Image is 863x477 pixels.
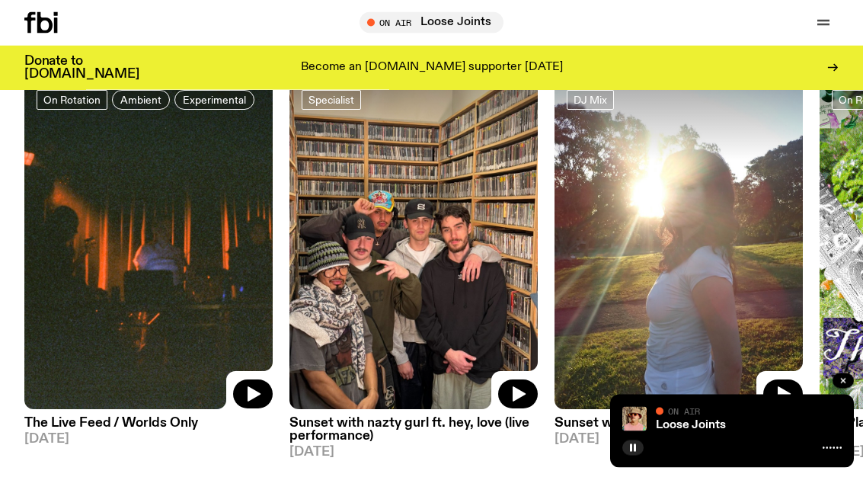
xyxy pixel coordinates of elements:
span: [DATE] [289,447,538,459]
span: Tune in live [376,17,496,28]
button: On AirLoose Joints [360,12,503,34]
a: Specialist [302,91,361,110]
h3: Donate to [DOMAIN_NAME] [24,55,139,81]
span: [DATE] [555,434,803,447]
img: Tyson stands in front of a paperbark tree wearing orange sunglasses, a suede bucket hat and a pin... [622,407,647,431]
a: DJ Mix [567,91,614,110]
p: Become an [DOMAIN_NAME] supporter [DATE] [301,61,563,75]
h3: The Live Feed / Worlds Only [24,418,273,431]
span: Specialist [308,95,354,107]
span: On Air [668,406,700,416]
a: On Rotation [37,91,107,110]
span: [DATE] [24,434,273,447]
span: Ambient [120,95,161,107]
span: DJ Mix [574,95,607,107]
a: Experimental [174,91,254,110]
span: On Rotation [43,95,101,107]
a: Sunset with [PERSON_NAME][DATE] [555,410,803,447]
a: The Live Feed / Worlds Only[DATE] [24,410,273,447]
h3: Sunset with nazty gurl ft. hey, love (live performance) [289,418,538,443]
a: Loose Joints [656,419,726,431]
span: Experimental [183,95,246,107]
a: Ambient [112,91,170,110]
img: A grainy film image of shadowy band figures on stage, with red light behind them [24,78,273,410]
a: Sunset with nazty gurl ft. hey, love (live performance)[DATE] [289,410,538,459]
h3: Sunset with [PERSON_NAME] [555,418,803,431]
